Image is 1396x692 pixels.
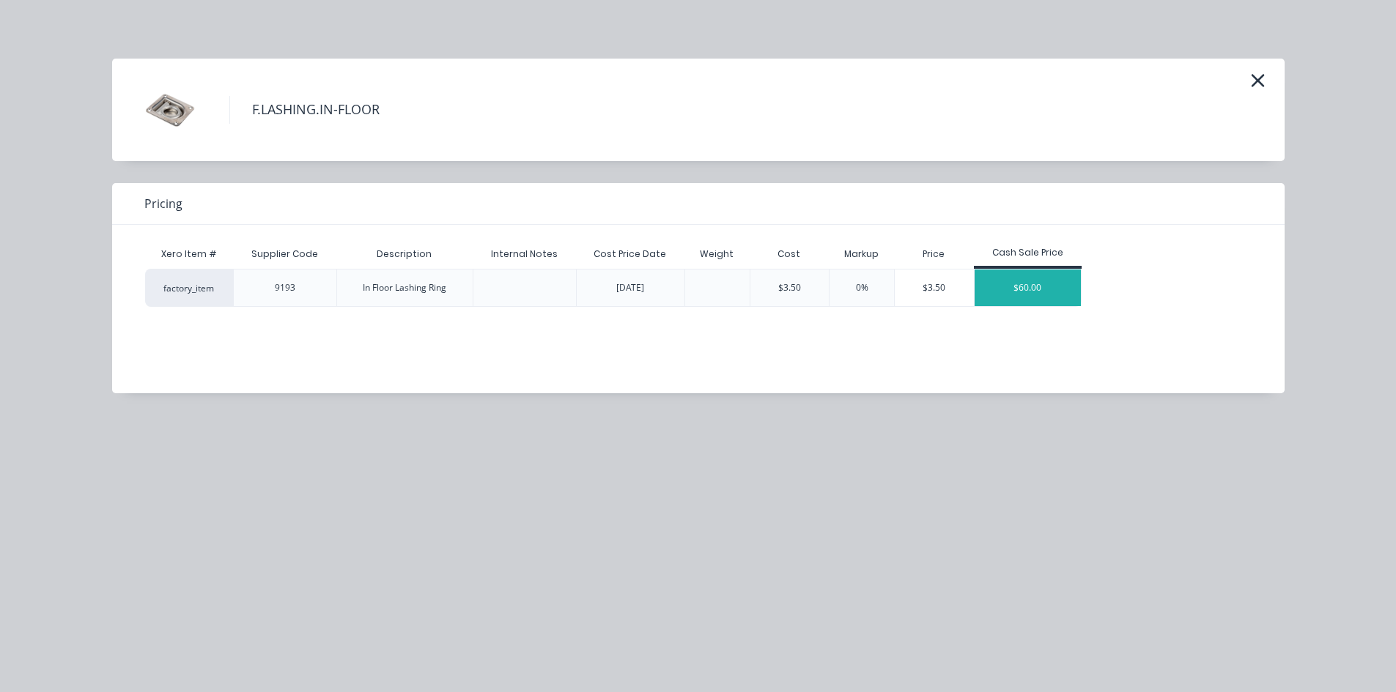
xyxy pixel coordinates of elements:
[856,281,868,294] div: 0%
[145,239,233,269] div: Xero Item #
[616,281,644,294] div: [DATE]
[145,269,233,307] div: factory_item
[582,236,678,272] div: Cost Price Date
[778,281,801,294] div: $3.50
[688,236,745,272] div: Weight
[894,239,974,269] div: Price
[895,269,974,306] div: $3.50
[750,239,830,269] div: Cost
[363,281,446,294] div: In Floor Lashing Ring
[975,269,1082,306] div: $60.00
[275,281,295,294] div: 9193
[134,73,207,146] img: F.LASHING.IN-FLOOR
[365,236,443,272] div: Description
[829,239,894,269] div: Markup
[144,195,182,212] span: Pricing
[479,236,569,272] div: Internal Notes
[229,96,402,124] h4: F.LASHING.IN-FLOOR
[240,236,330,272] div: Supplier Code
[974,246,1082,259] div: Cash Sale Price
